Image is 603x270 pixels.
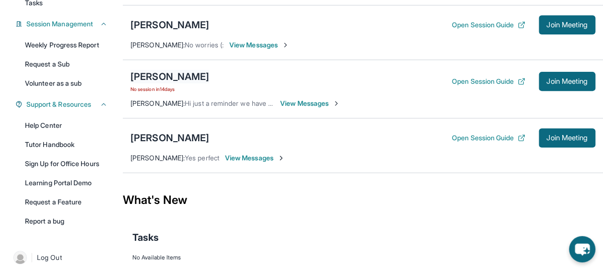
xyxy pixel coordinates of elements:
[10,247,113,268] a: |Log Out
[19,193,113,211] a: Request a Feature
[19,155,113,172] a: Sign Up for Office Hours
[185,99,344,107] span: Hi just a reminder we have a session [DATE] at 6pm.
[26,19,93,29] span: Session Management
[31,252,33,263] span: |
[539,72,595,91] button: Join Meeting
[452,77,525,86] button: Open Session Guide
[37,253,62,262] span: Log Out
[539,128,595,147] button: Join Meeting
[19,136,113,153] a: Tutor Handbook
[19,213,113,230] a: Report a bug
[185,41,224,49] span: No worries (:
[546,22,588,28] span: Join Meeting
[132,254,593,261] div: No Available Items
[569,236,595,262] button: chat-button
[282,41,289,49] img: Chevron-Right
[546,79,588,84] span: Join Meeting
[546,135,588,141] span: Join Meeting
[539,15,595,34] button: Join Meeting
[123,179,603,221] div: What's New
[452,133,525,143] button: Open Session Guide
[130,154,185,162] span: [PERSON_NAME] :
[280,99,340,108] span: View Messages
[185,154,219,162] span: Yes perfect
[225,153,285,163] span: View Messages
[229,40,289,50] span: View Messages
[13,251,27,264] img: user-img
[26,100,91,109] span: Support & Resources
[23,19,107,29] button: Session Management
[19,117,113,134] a: Help Center
[130,99,185,107] span: [PERSON_NAME] :
[19,36,113,54] a: Weekly Progress Report
[19,56,113,73] a: Request a Sub
[130,85,209,93] span: No session in 14 days
[452,20,525,30] button: Open Session Guide
[132,231,159,244] span: Tasks
[277,154,285,162] img: Chevron-Right
[23,100,107,109] button: Support & Resources
[332,100,340,107] img: Chevron-Right
[130,131,209,145] div: [PERSON_NAME]
[19,174,113,191] a: Learning Portal Demo
[19,75,113,92] a: Volunteer as a sub
[130,70,209,83] div: [PERSON_NAME]
[130,18,209,32] div: [PERSON_NAME]
[130,41,185,49] span: [PERSON_NAME] :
